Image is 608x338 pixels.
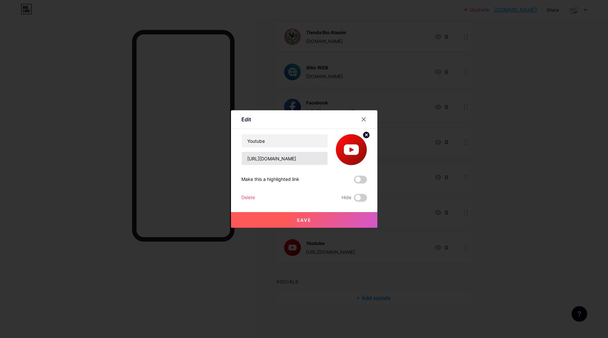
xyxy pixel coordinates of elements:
[242,134,328,147] input: Title
[241,115,251,123] div: Edit
[336,134,367,165] img: link_thumbnail
[242,152,328,165] input: URL
[297,217,311,223] span: Save
[342,194,351,202] span: Hide
[241,176,299,183] div: Make this a highlighted link
[231,212,377,228] button: Save
[241,194,255,202] div: Delete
